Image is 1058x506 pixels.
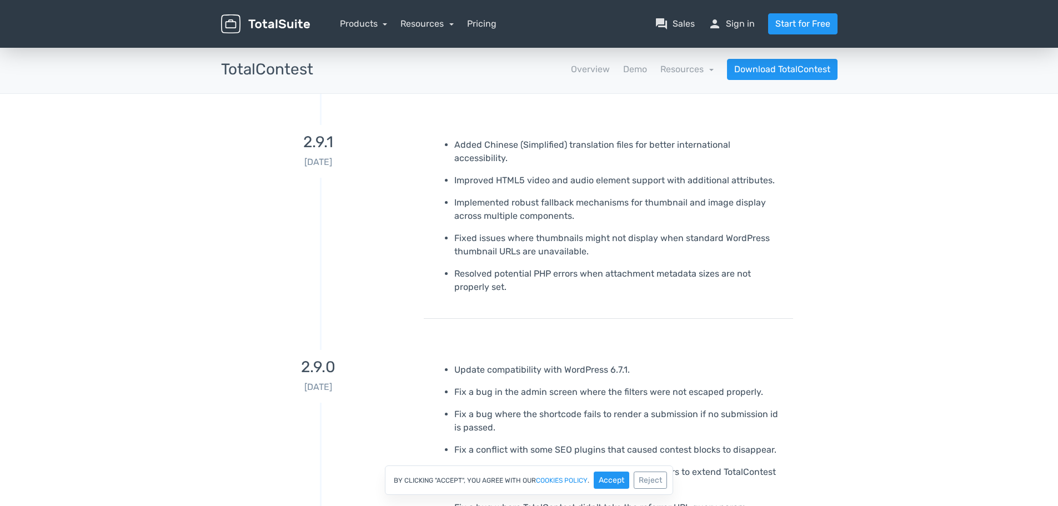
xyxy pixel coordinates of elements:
[594,472,629,489] button: Accept
[727,59,838,80] a: Download TotalContest
[454,196,785,223] p: Implemented robust fallback mechanisms for thumbnail and image display across multiple components.
[623,63,647,76] a: Demo
[536,477,588,484] a: cookies policy
[454,385,785,399] p: Fix a bug in the admin screen where the filters were not escaped properly.
[768,13,838,34] a: Start for Free
[655,17,695,31] a: question_answerSales
[454,408,785,434] p: Fix a bug where the shortcode fails to render a submission if no submission id is passed.
[454,232,785,258] p: Fixed issues where thumbnails might not display when standard WordPress thumbnail URLs are unavai...
[660,64,714,74] a: Resources
[221,61,313,78] h3: TotalContest
[340,18,388,29] a: Products
[221,134,415,151] h3: 2.9.1
[400,18,454,29] a: Resources
[467,17,497,31] a: Pricing
[708,17,755,31] a: personSign in
[454,138,785,165] p: Added Chinese (Simplified) translation files for better international accessibility.
[708,17,721,31] span: person
[454,174,785,187] p: Improved HTML5 video and audio element support with additional attributes.
[221,14,310,34] img: TotalSuite for WordPress
[221,359,415,376] h3: 2.9.0
[454,267,785,294] p: Resolved potential PHP errors when attachment metadata sizes are not properly set.
[454,443,785,457] p: Fix a conflict with some SEO plugins that caused contest blocks to disappear.
[655,17,668,31] span: question_answer
[634,472,667,489] button: Reject
[454,363,785,377] p: Update compatibility with WordPress 6.7.1.
[221,380,415,394] p: [DATE]
[221,156,415,169] p: [DATE]
[385,465,673,495] div: By clicking "Accept", you agree with our .
[571,63,610,76] a: Overview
